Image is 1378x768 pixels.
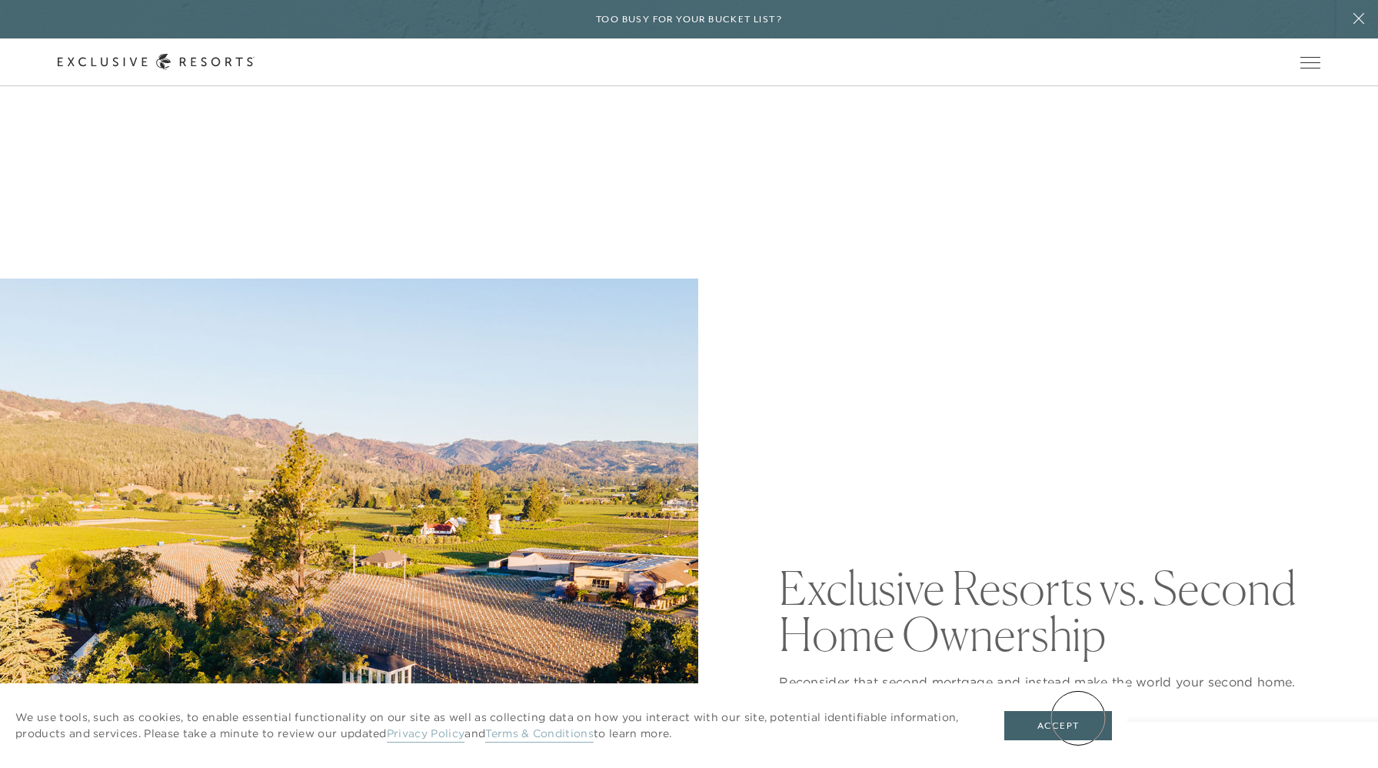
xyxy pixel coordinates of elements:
p: We use tools, such as cookies, to enable essential functionality on our site as well as collectin... [15,710,974,742]
h6: Too busy for your bucket list? [596,12,782,27]
h1: Exclusive Resorts vs. Second Home Ownership [779,565,1320,657]
a: Privacy Policy [387,726,464,743]
button: Accept [1004,711,1112,740]
button: Open navigation [1300,57,1320,68]
p: Reconsider that second mortgage and instead make the world your second home. [779,673,1320,691]
a: Terms & Conditions [485,726,594,743]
